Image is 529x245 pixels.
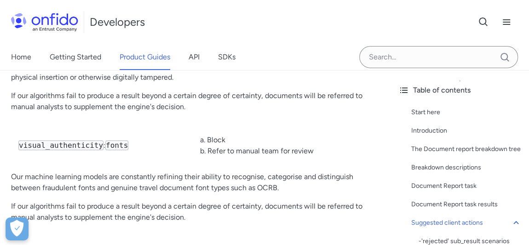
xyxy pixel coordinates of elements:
[501,17,512,28] svg: Open navigation menu button
[189,44,200,70] a: API
[411,162,522,173] a: Breakdown descriptions
[411,125,522,136] a: Introduction
[90,15,145,29] h1: Developers
[11,13,78,31] img: Onfido Logo
[495,11,518,34] button: Open navigation menu button
[18,140,103,150] code: visual_authenticity
[6,217,29,240] div: Cookie Preferences
[6,217,29,240] button: Open Preferences
[193,127,380,164] td: a. Block b. Refer to manual team for review
[11,61,380,83] p: Entrust deploys a number of algorithms designed to analyse whether the picture in a document imag...
[411,217,522,228] a: Suggested client actions
[411,199,522,210] a: Document Report task results
[411,144,522,155] a: The Document report breakdown tree
[478,17,489,28] svg: Open search button
[411,107,522,118] a: Start here
[11,90,380,112] p: If our algorithms fail to produce a result beyond a certain degree of certainty, documents will b...
[120,44,170,70] a: Product Guides
[11,127,193,164] td: :
[11,44,31,70] a: Home
[11,171,380,193] p: Our machine learning models are constantly refining their ability to recognise, categorise and di...
[50,44,101,70] a: Getting Started
[105,140,128,150] code: fonts
[359,46,518,68] input: Onfido search input field
[398,85,522,96] div: Table of contents
[411,181,522,192] a: Document Report task
[472,11,495,34] button: Open search button
[11,201,380,223] p: If our algorithms fail to produce a result beyond a certain degree of certainty, documents will b...
[218,44,236,70] a: SDKs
